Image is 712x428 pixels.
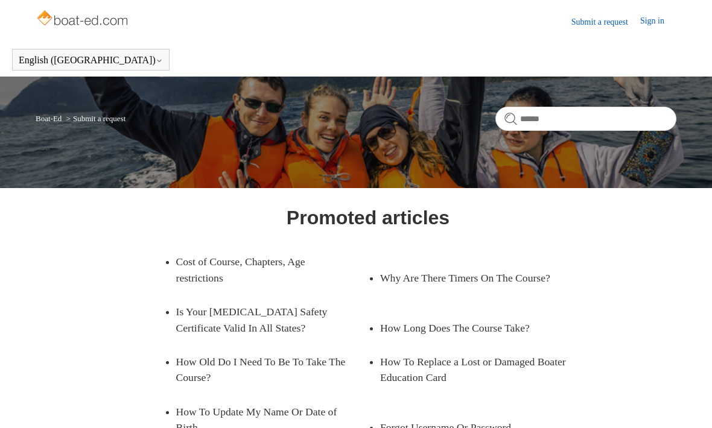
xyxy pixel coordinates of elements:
[36,114,62,123] a: Boat-Ed
[176,245,350,295] a: Cost of Course, Chapters, Age restrictions
[380,261,554,295] a: Why Are There Timers On The Course?
[380,311,554,345] a: How Long Does The Course Take?
[672,388,703,419] div: Live chat
[19,55,163,66] button: English ([GEOGRAPHIC_DATA])
[380,345,572,395] a: How To Replace a Lost or Damaged Boater Education Card
[36,114,64,123] li: Boat-Ed
[640,14,676,29] a: Sign in
[36,7,132,31] img: Boat-Ed Help Center home page
[64,114,126,123] li: Submit a request
[571,16,640,28] a: Submit a request
[176,345,350,395] a: How Old Do I Need To Be To Take The Course?
[495,107,676,131] input: Search
[287,203,450,232] h1: Promoted articles
[176,295,368,345] a: Is Your [MEDICAL_DATA] Safety Certificate Valid In All States?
